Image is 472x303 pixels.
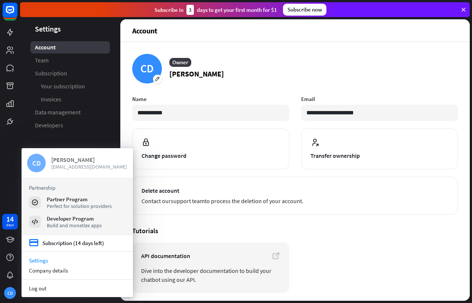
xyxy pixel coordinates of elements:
[141,186,449,195] span: Delete account
[120,19,470,42] header: Account
[42,240,104,247] div: Subscription (14 days left)
[169,68,224,79] p: [PERSON_NAME]
[6,222,14,228] div: days
[141,251,280,260] span: API documentation
[29,238,39,248] i: credit_card
[51,163,127,170] span: [EMAIL_ADDRESS][DOMAIN_NAME]
[35,56,49,64] span: Team
[30,80,110,92] a: Your subscription
[35,108,81,116] span: Data management
[22,255,133,265] a: Settings
[35,69,67,77] span: Subscription
[35,43,56,51] span: Account
[30,119,110,131] a: Developers
[29,238,104,248] a: credit_card Subscription (14 days left)
[141,266,280,284] span: Dive into the developer documentation to build your chatbot using our API.
[47,222,102,229] div: Build and monetize apps
[30,67,110,79] a: Subscription
[6,3,28,25] button: Open LiveChat chat widget
[301,128,458,169] button: Transfer ownership
[41,95,61,103] span: Invoices
[132,54,162,84] div: CD
[132,128,289,169] button: Change password
[2,214,18,229] a: 14 days
[35,121,63,129] span: Developers
[186,5,194,15] div: 3
[27,154,127,172] a: CD [PERSON_NAME] [EMAIL_ADDRESS][DOMAIN_NAME]
[51,156,127,163] div: [PERSON_NAME]
[171,197,205,205] a: support team
[6,216,14,222] div: 14
[301,95,458,102] label: Email
[30,106,110,118] a: Data management
[283,4,326,16] div: Subscribe now
[20,24,120,34] header: Settings
[4,287,16,299] div: CD
[132,177,458,215] button: Delete account Contact oursupport teamto process the deletion of your account.
[30,93,110,105] a: Invoices
[30,54,110,66] a: Team
[29,196,126,209] a: Partner Program Perfect for solution providers
[29,184,126,191] h3: Partnership
[41,82,85,90] span: Your subscription
[22,283,133,293] a: Log out
[132,242,289,293] a: API documentation Dive into the developer documentation to build your chatbot using our API.
[132,95,289,102] label: Name
[132,227,458,235] h4: Tutorials
[141,151,280,160] span: Change password
[169,58,191,67] div: Owner
[27,154,46,172] div: CD
[47,203,112,209] div: Perfect for solution providers
[22,265,133,276] div: Company details
[47,196,112,203] div: Partner Program
[47,215,102,222] div: Developer Program
[141,196,449,205] span: Contact our to process the deletion of your account.
[154,5,277,15] div: Subscribe in days to get your first month for $1
[310,151,449,160] span: Transfer ownership
[29,215,126,228] a: Developer Program Build and monetize apps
